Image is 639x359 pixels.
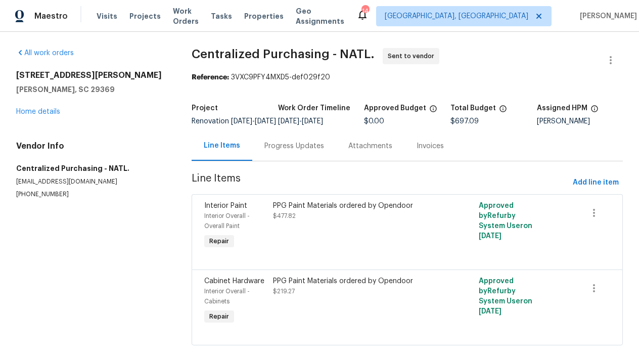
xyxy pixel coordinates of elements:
b: Reference: [192,74,229,81]
span: - [231,118,276,125]
span: [GEOGRAPHIC_DATA], [GEOGRAPHIC_DATA] [385,11,528,21]
span: Repair [205,311,233,322]
span: Tasks [211,13,232,20]
span: The total cost of line items that have been proposed by Opendoor. This sum includes line items th... [499,105,507,118]
span: $477.82 [273,213,296,219]
div: Invoices [417,141,444,151]
span: $219.27 [273,288,295,294]
span: [DATE] [255,118,276,125]
span: Line Items [192,173,569,192]
h2: [STREET_ADDRESS][PERSON_NAME] [16,70,167,80]
span: [PERSON_NAME] [576,11,637,21]
h5: Total Budget [450,105,496,112]
span: Interior Overall - Cabinets [204,288,250,304]
div: [PERSON_NAME] [537,118,623,125]
span: Work Orders [173,6,199,26]
span: [DATE] [479,308,501,315]
span: [DATE] [231,118,252,125]
span: - [278,118,323,125]
h5: [PERSON_NAME], SC 29369 [16,84,167,95]
div: PPG Paint Materials ordered by Opendoor [273,201,438,211]
a: All work orders [16,50,74,57]
span: Cabinet Hardware [204,278,264,285]
span: Projects [129,11,161,21]
span: Interior Overall - Overall Paint [204,213,250,229]
div: 14 [361,6,369,16]
div: PPG Paint Materials ordered by Opendoor [273,276,438,286]
p: [EMAIL_ADDRESS][DOMAIN_NAME] [16,177,167,186]
span: [DATE] [479,233,501,240]
span: [DATE] [302,118,323,125]
h5: Work Order Timeline [278,105,350,112]
span: Maestro [34,11,68,21]
span: $0.00 [364,118,384,125]
span: The hpm assigned to this work order. [590,105,599,118]
h5: Centralized Purchasing - NATL. [16,163,167,173]
h4: Vendor Info [16,141,167,151]
span: $697.09 [450,118,479,125]
div: Line Items [204,141,240,151]
div: Attachments [348,141,392,151]
span: Approved by Refurby System User on [479,202,532,240]
h5: Project [192,105,218,112]
span: The total cost of line items that have been approved by both Opendoor and the Trade Partner. This... [429,105,437,118]
div: Progress Updates [264,141,324,151]
span: Geo Assignments [296,6,344,26]
span: Renovation [192,118,276,125]
span: Repair [205,236,233,246]
button: Add line item [569,173,623,192]
span: [DATE] [278,118,299,125]
span: Properties [244,11,284,21]
span: Add line item [573,176,619,189]
div: 3VXC9PFY4MXD5-def029f20 [192,72,623,82]
h5: Assigned HPM [537,105,587,112]
h5: Approved Budget [364,105,426,112]
span: Approved by Refurby System User on [479,278,532,315]
a: Home details [16,108,60,115]
span: Interior Paint [204,202,247,209]
span: Sent to vendor [388,51,438,61]
span: Centralized Purchasing - NATL. [192,48,375,60]
p: [PHONE_NUMBER] [16,190,167,199]
span: Visits [97,11,117,21]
